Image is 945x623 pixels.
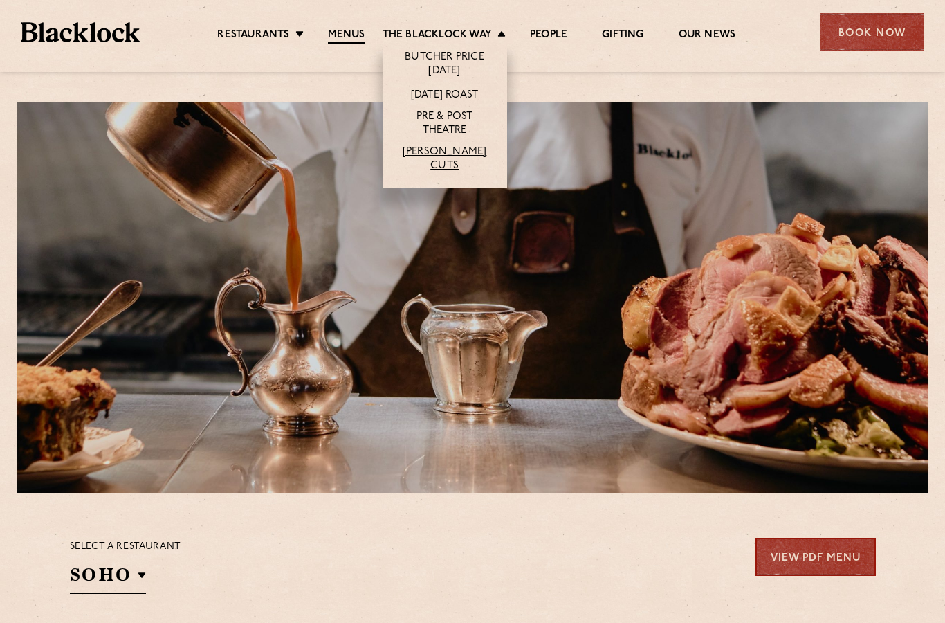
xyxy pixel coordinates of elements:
a: Gifting [602,28,643,42]
a: [PERSON_NAME] Cuts [396,145,493,173]
a: The Blacklock Way [383,28,492,42]
a: Pre & Post Theatre [396,110,493,138]
a: Butcher Price [DATE] [396,51,493,78]
a: Menus [328,28,365,44]
p: Select a restaurant [70,538,181,556]
img: BL_Textured_Logo-footer-cropped.svg [21,22,140,42]
a: Restaurants [217,28,289,42]
h2: SOHO [70,563,146,594]
div: Book Now [820,13,924,51]
a: Our News [679,28,736,42]
a: [DATE] Roast [411,89,478,102]
a: People [530,28,567,42]
a: View PDF Menu [755,538,876,576]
